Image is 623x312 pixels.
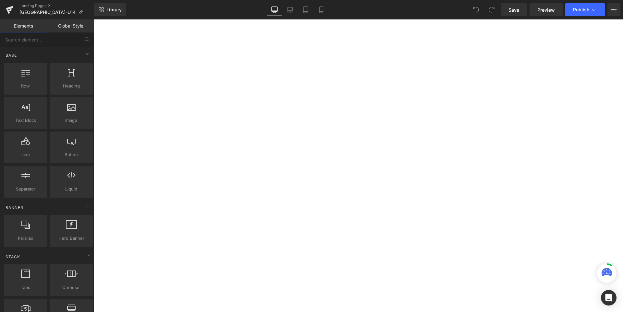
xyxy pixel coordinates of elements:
span: Button [52,151,91,158]
a: New Library [94,3,126,16]
span: Library [106,7,122,13]
span: Publish [573,7,589,12]
a: Desktop [267,3,282,16]
a: Mobile [313,3,329,16]
a: Landing Pages [19,3,94,8]
span: Tabs [6,284,45,291]
button: Publish [565,3,605,16]
div: Open Intercom Messenger [601,290,617,306]
span: Preview [537,6,555,13]
span: Row [6,83,45,89]
span: Carousel [52,284,91,291]
a: Tablet [298,3,313,16]
a: Laptop [282,3,298,16]
span: Liquid [52,186,91,192]
a: Global Style [47,19,94,32]
button: Redo [485,3,498,16]
span: [GEOGRAPHIC_DATA]-U14 [19,10,76,15]
span: Base [5,52,18,58]
button: Undo [470,3,483,16]
span: Save [508,6,519,13]
span: Parallax [6,235,45,242]
a: Preview [530,3,563,16]
span: Image [52,117,91,124]
span: Stack [5,254,21,260]
span: Separator [6,186,45,192]
button: More [607,3,620,16]
span: Hero Banner [52,235,91,242]
span: Heading [52,83,91,89]
span: Text Block [6,117,45,124]
span: Banner [5,204,24,211]
span: Icon [6,151,45,158]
